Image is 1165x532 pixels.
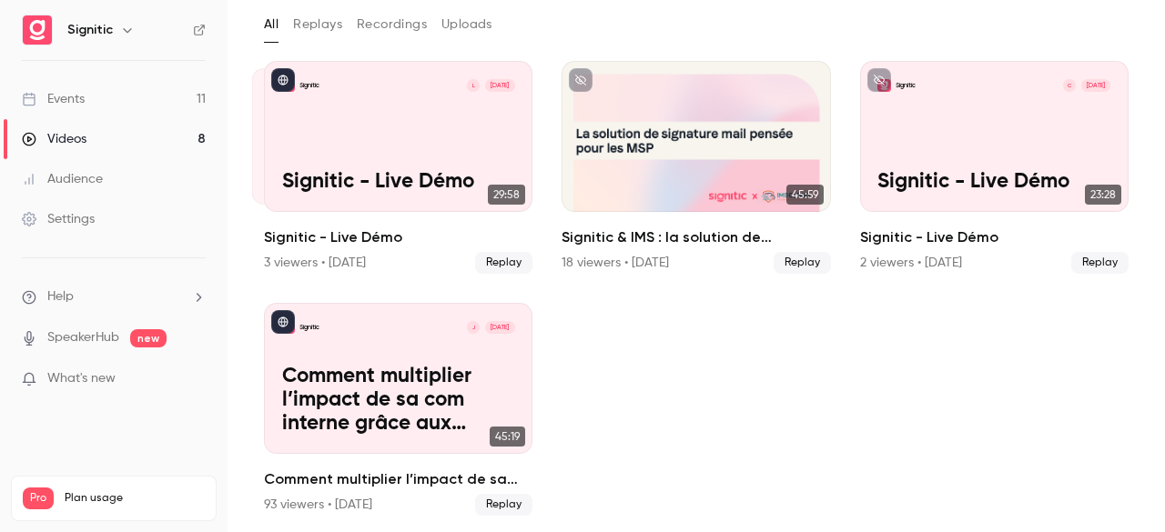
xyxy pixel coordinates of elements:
span: Replay [774,252,831,274]
span: Replay [475,252,532,274]
span: What's new [47,369,116,388]
h2: Signitic & IMS : la solution de signature mail pensée pour les MSP [562,226,830,248]
h2: Signitic - Live Démo [264,226,532,248]
div: L [466,78,481,94]
li: Signitic - Live Démo [860,61,1129,274]
a: Signitic - Live DémoSigniticC[DATE]Signitic - Live Démo23:28Signitic - Live Démo2 viewers • [DATE... [860,61,1129,274]
div: C [1062,78,1078,94]
p: Signitic [299,81,319,90]
button: Replays [293,10,342,39]
button: All [264,10,279,39]
span: Help [47,287,74,306]
h6: Signitic [67,21,113,39]
li: Signitic & IMS : la solution de signature mail pensée pour les MSP [562,61,830,274]
p: Signitic - Live Démo [282,170,515,194]
div: Settings [22,210,95,228]
div: J [466,320,481,336]
span: 29:58 [488,185,525,205]
span: Plan usage [65,491,205,506]
a: Signitic - Live DémoSigniticL[DATE]Signitic - Live Démo29:58Signitic - Live DémoSigniticL[DATE]Si... [264,61,532,274]
div: 2 viewers • [DATE] [860,254,962,272]
a: 45:59Signitic & IMS : la solution de signature mail pensée pour les MSP18 viewers • [DATE]Replay [562,61,830,274]
button: Uploads [441,10,492,39]
p: Comment multiplier l’impact de sa com interne grâce aux signatures mail. [282,365,515,437]
button: published [271,68,295,92]
button: Recordings [357,10,427,39]
div: 93 viewers • [DATE] [264,496,372,514]
span: 45:59 [786,185,824,205]
span: new [130,329,167,347]
button: unpublished [867,68,891,92]
a: SpeakerHub [47,328,119,347]
span: [DATE] [1081,79,1111,93]
span: 23:28 [1085,185,1121,205]
button: unpublished [569,68,593,92]
div: 18 viewers • [DATE] [562,254,669,272]
span: Replay [1071,252,1129,274]
button: published [271,310,295,334]
p: Signitic - Live Démo [877,170,1110,194]
span: [DATE] [485,321,515,335]
span: Pro [23,487,54,509]
li: help-dropdown-opener [22,287,206,306]
span: [DATE] [485,79,515,93]
div: 3 viewers • [DATE] [264,254,366,272]
p: Signitic [299,323,319,332]
div: Videos [22,130,86,148]
li: Comment multiplier l’impact de sa com interne grâce aux signatures mail. [264,303,532,516]
ul: Videos [264,61,1129,516]
span: 45:19 [490,427,525,447]
span: Replay [475,494,532,516]
p: Signitic [896,81,916,90]
li: Signitic - Live Démo [264,61,532,274]
div: Audience [22,170,103,188]
h2: Comment multiplier l’impact de sa com interne grâce aux signatures mail. [264,468,532,490]
div: Events [22,90,85,108]
h2: Signitic - Live Démo [860,226,1129,248]
img: Signitic [23,15,52,45]
a: Comment multiplier l’impact de sa com interne grâce aux signatures mail.SigniticJ[DATE]Comment mu... [264,303,532,516]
